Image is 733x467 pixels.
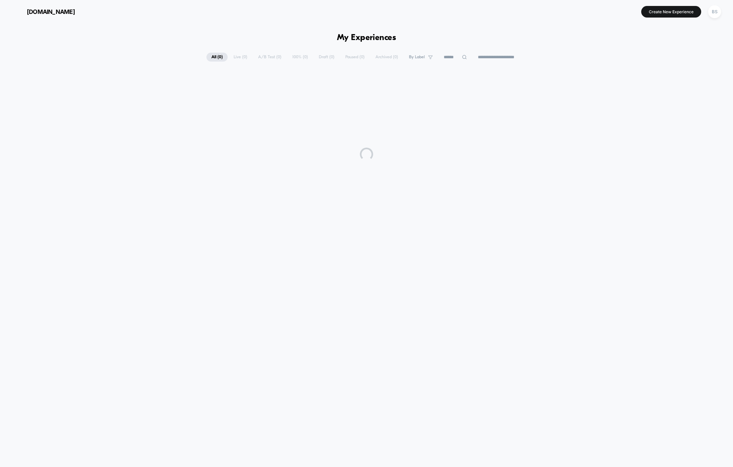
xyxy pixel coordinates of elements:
span: By Label [409,55,425,60]
button: [DOMAIN_NAME] [10,6,77,17]
span: [DOMAIN_NAME] [27,8,75,15]
div: BS [708,5,721,18]
button: BS [706,5,723,19]
h1: My Experiences [337,33,396,43]
button: Create New Experience [641,6,701,18]
span: All ( 0 ) [206,53,228,62]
